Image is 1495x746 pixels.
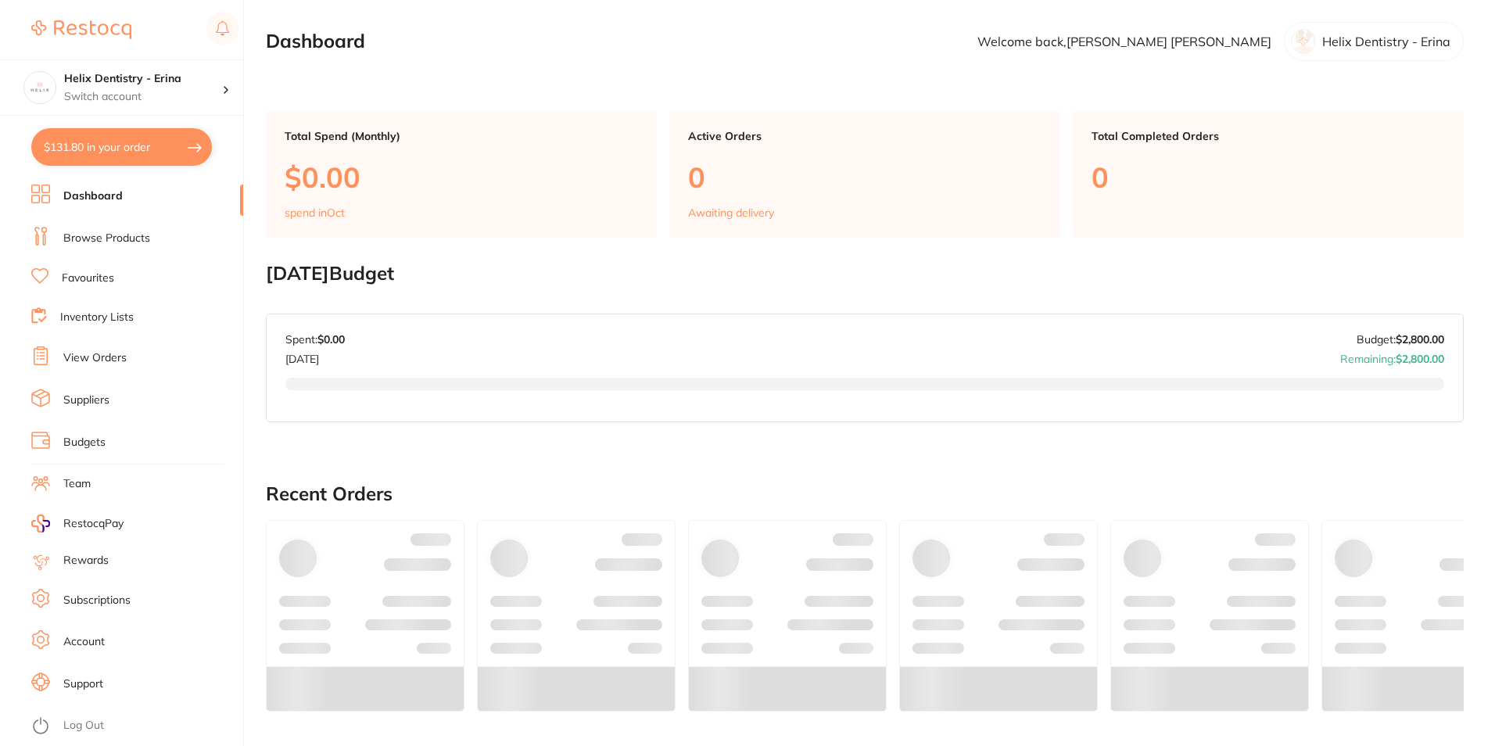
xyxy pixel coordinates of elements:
a: Total Spend (Monthly)$0.00spend inOct [266,111,657,238]
a: Restocq Logo [31,12,131,48]
span: RestocqPay [63,516,124,532]
a: RestocqPay [31,515,124,533]
img: Restocq Logo [31,20,131,39]
a: Subscriptions [63,593,131,608]
p: 0 [688,161,1041,193]
img: Helix Dentistry - Erina [24,72,56,103]
a: Favourites [62,271,114,286]
a: Inventory Lists [60,310,134,325]
p: spend in Oct [285,206,345,219]
h2: Dashboard [266,30,365,52]
a: Log Out [63,718,104,733]
h2: [DATE] Budget [266,263,1464,285]
a: Budgets [63,435,106,450]
img: RestocqPay [31,515,50,533]
a: Total Completed Orders0 [1073,111,1464,238]
a: Dashboard [63,188,123,204]
button: Log Out [31,714,238,739]
a: Browse Products [63,231,150,246]
a: Suppliers [63,393,109,408]
p: Active Orders [688,130,1041,142]
button: $131.80 in your order [31,128,212,166]
a: Active Orders0Awaiting delivery [669,111,1060,238]
p: Remaining: [1340,346,1444,365]
h2: Recent Orders [266,483,1464,505]
p: Switch account [64,89,222,105]
p: Spent: [285,333,345,346]
p: $0.00 [285,161,638,193]
a: Rewards [63,553,109,568]
p: Total Completed Orders [1092,130,1445,142]
p: Budget: [1357,333,1444,346]
p: Awaiting delivery [688,206,774,219]
p: Helix Dentistry - Erina [1322,34,1450,48]
p: Total Spend (Monthly) [285,130,638,142]
strong: $0.00 [317,332,345,346]
strong: $2,800.00 [1396,332,1444,346]
p: Welcome back, [PERSON_NAME] [PERSON_NAME] [977,34,1271,48]
a: Support [63,676,103,692]
a: Team [63,476,91,492]
p: 0 [1092,161,1445,193]
a: View Orders [63,350,127,366]
strong: $2,800.00 [1396,352,1444,366]
a: Account [63,634,105,650]
p: [DATE] [285,346,345,365]
h4: Helix Dentistry - Erina [64,71,222,87]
